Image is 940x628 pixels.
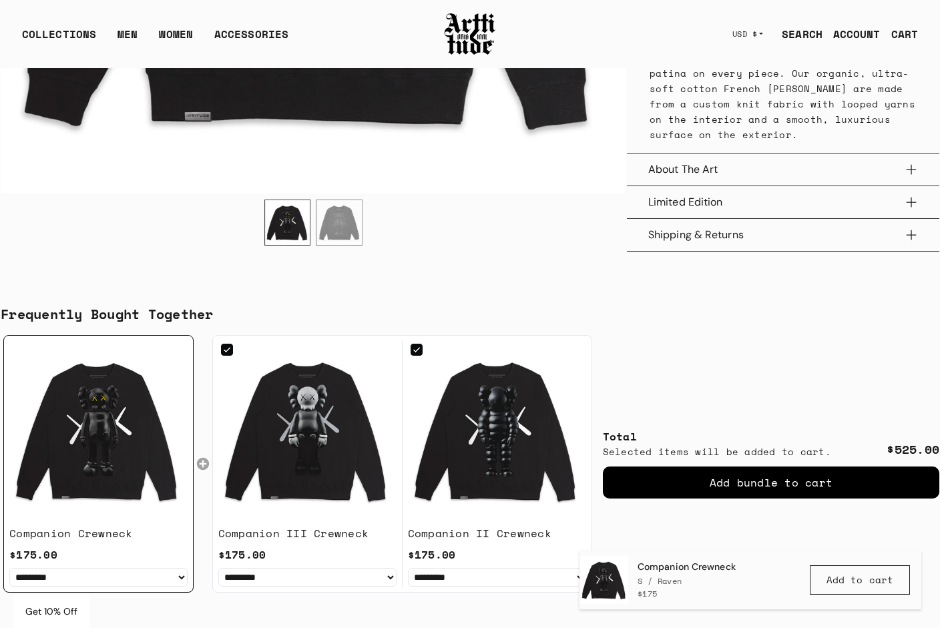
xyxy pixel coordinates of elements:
div: 1 / 2 [264,200,310,246]
button: USD $ [724,19,772,49]
div: Total [603,428,831,444]
span: Get 10% Off [25,605,77,617]
img: Companion Crewneck [265,200,310,245]
span: $175.00 [408,547,456,563]
button: Add to cart [810,565,910,595]
a: MEN [117,26,138,53]
select: Pick variant [408,568,586,587]
div: Get 10% Off [13,595,89,628]
div: Companion III Crewneck [218,525,369,541]
a: ACCOUNT [822,21,881,47]
button: About The Art [648,153,918,186]
div: ACCESSORIES [214,26,288,53]
ul: Main navigation [11,26,299,53]
span: $525.00 [887,440,939,458]
span: Companion Crewneck [638,561,736,574]
div: CART [891,26,918,42]
div: S / Raven [638,575,736,587]
div: COLLECTIONS [22,26,96,53]
a: SEARCH [771,21,822,47]
img: Companion Crewneck [9,342,188,520]
select: Pick variant [218,568,397,587]
span: $175.00 [218,547,266,563]
div: Companion II Crewneck [408,525,551,541]
img: Companion II Crewneck [408,341,586,519]
span: Add to cart [827,573,893,587]
div: 2 / 2 [316,200,362,246]
img: Companion III Crewneck [218,341,397,519]
div: Companion Crewneck [9,525,133,541]
a: WOMEN [159,26,193,53]
img: Companion Crewneck [580,556,628,604]
img: Companion Crewneck [316,200,361,245]
select: Pick variant [9,568,188,587]
div: Selected items will be added to cart. [603,444,831,458]
span: USD $ [732,29,758,39]
img: Arttitude [443,11,497,57]
div: Add bundle to cart [603,466,939,499]
span: $175.00 [9,547,57,563]
div: Frequently Bought Together [1,304,939,324]
a: Open cart [881,21,918,47]
button: Shipping & Returns [648,219,918,251]
span: $175 [638,588,658,599]
button: Limited Edition [648,186,918,218]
